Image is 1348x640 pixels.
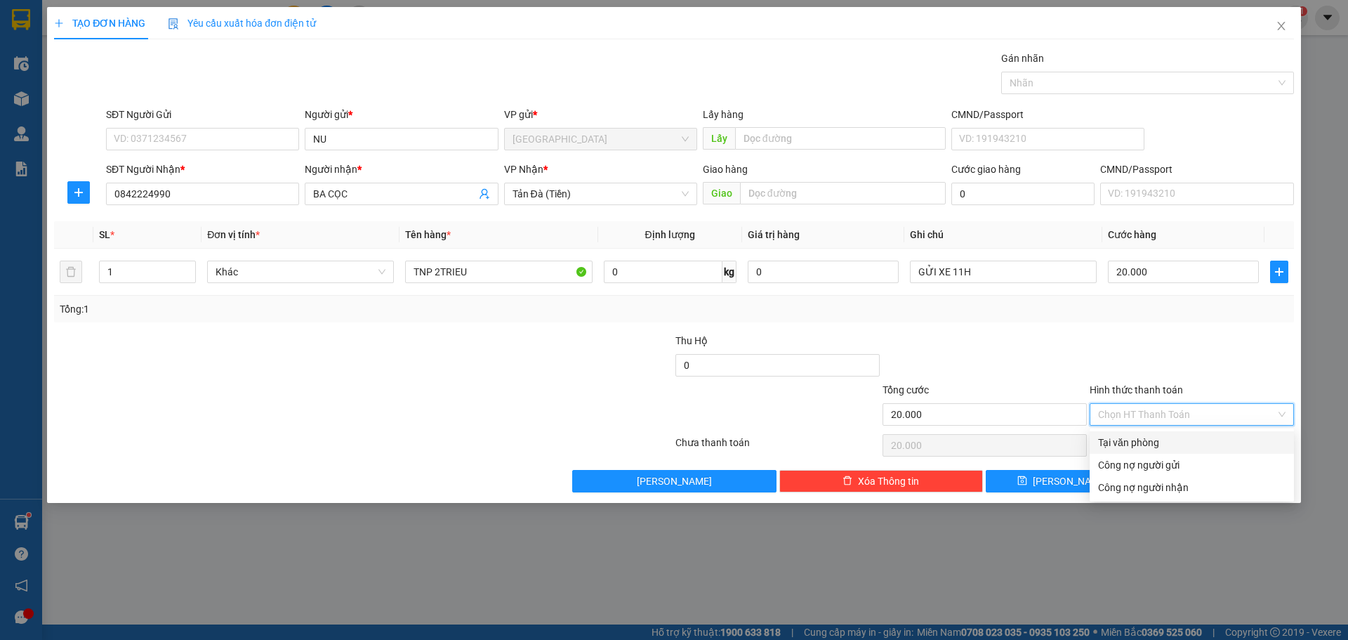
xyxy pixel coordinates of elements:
span: save [1017,476,1027,487]
span: Yêu cầu xuất hóa đơn điện tử [168,18,316,29]
button: save[PERSON_NAME] [986,470,1138,492]
span: user-add [479,188,490,200]
span: SL [99,229,110,240]
button: Close [1262,7,1301,46]
input: Dọc đường [735,127,946,150]
input: 0 [748,261,899,283]
img: icon [168,18,179,30]
span: Giao [703,182,740,204]
div: Cước gửi hàng sẽ được ghi vào công nợ của người nhận [1090,476,1294,499]
div: Tại văn phòng [1098,435,1286,450]
span: Tân Châu [513,129,689,150]
span: Tản Đà (Tiền) [513,183,689,204]
div: VP gửi [504,107,697,122]
span: VP Nhận [504,164,543,175]
button: [PERSON_NAME] [572,470,777,492]
div: Công nợ người gửi [1098,457,1286,473]
div: Chưa thanh toán [674,435,881,459]
span: Đơn vị tính [207,229,260,240]
input: Cước giao hàng [951,183,1095,205]
div: Công nợ người nhận [1098,480,1286,495]
span: kg [722,261,736,283]
span: Xóa Thông tin [858,474,919,489]
div: CMND/Passport [951,107,1144,122]
button: plus [1270,261,1288,283]
span: TẠO ĐƠN HÀNG [54,18,145,29]
span: Khác [216,261,385,282]
span: plus [1271,266,1288,277]
input: Ghi Chú [910,261,1097,283]
span: delete [842,476,852,487]
button: plus [67,181,90,204]
span: Thu Hộ [675,335,708,346]
span: [PERSON_NAME] [637,474,712,489]
span: Giao hàng [703,164,748,175]
div: SĐT Người Nhận [106,162,299,177]
span: plus [68,187,89,198]
div: Người nhận [305,162,498,177]
div: Người gửi [305,107,498,122]
label: Gán nhãn [1001,53,1044,64]
span: plus [54,18,64,28]
button: delete [60,261,82,283]
div: Tổng: 1 [60,301,520,317]
div: CMND/Passport [1100,162,1293,177]
button: deleteXóa Thông tin [779,470,984,492]
div: SĐT Người Gửi [106,107,299,122]
span: [PERSON_NAME] [1033,474,1108,489]
span: Định lượng [645,229,695,240]
span: Tên hàng [405,229,451,240]
span: Lấy [703,127,735,150]
span: Lấy hàng [703,109,744,120]
div: Cước gửi hàng sẽ được ghi vào công nợ của người gửi [1090,454,1294,476]
label: Hình thức thanh toán [1090,384,1183,396]
input: Dọc đường [740,182,946,204]
th: Ghi chú [904,221,1102,249]
label: Cước giao hàng [951,164,1021,175]
span: Tổng cước [883,384,929,396]
span: close [1276,20,1287,32]
span: Cước hàng [1108,229,1156,240]
span: Giá trị hàng [748,229,800,240]
input: VD: Bàn, Ghế [405,261,592,283]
